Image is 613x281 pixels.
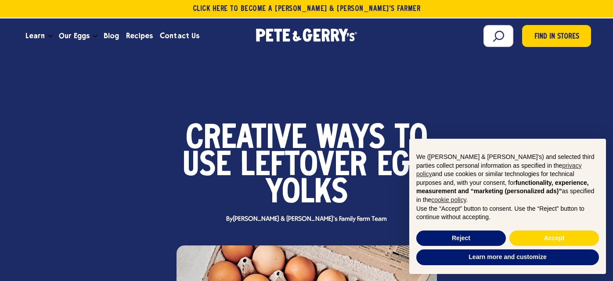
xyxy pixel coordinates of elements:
[431,196,466,203] a: cookie policy
[156,24,202,48] a: Contact Us
[241,153,367,180] span: Leftover
[93,35,97,38] button: Open the dropdown menu for Our Eggs
[233,216,387,223] span: [PERSON_NAME] & [PERSON_NAME]'s Family Farm Team
[25,30,45,41] span: Learn
[59,30,90,41] span: Our Eggs
[104,30,119,41] span: Blog
[316,126,385,153] span: Ways
[186,126,306,153] span: Creative
[266,180,348,207] span: Yolks
[522,25,591,47] a: Find in Stores
[534,31,579,43] span: Find in Stores
[222,216,391,223] span: By
[100,24,123,48] a: Blog
[483,25,513,47] input: Search
[126,30,153,41] span: Recipes
[395,126,428,153] span: to
[416,231,506,246] button: Reject
[416,249,599,265] button: Learn more and customize
[48,35,53,38] button: Open the dropdown menu for Learn
[183,153,231,180] span: Use
[509,231,599,246] button: Accept
[416,205,599,222] p: Use the “Accept” button to consent. Use the “Reject” button to continue without accepting.
[377,153,430,180] span: Egg
[416,153,599,205] p: We ([PERSON_NAME] & [PERSON_NAME]'s) and selected third parties collect personal information as s...
[55,24,93,48] a: Our Eggs
[402,132,613,281] div: Notice
[123,24,156,48] a: Recipes
[160,30,199,41] span: Contact Us
[22,24,48,48] a: Learn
